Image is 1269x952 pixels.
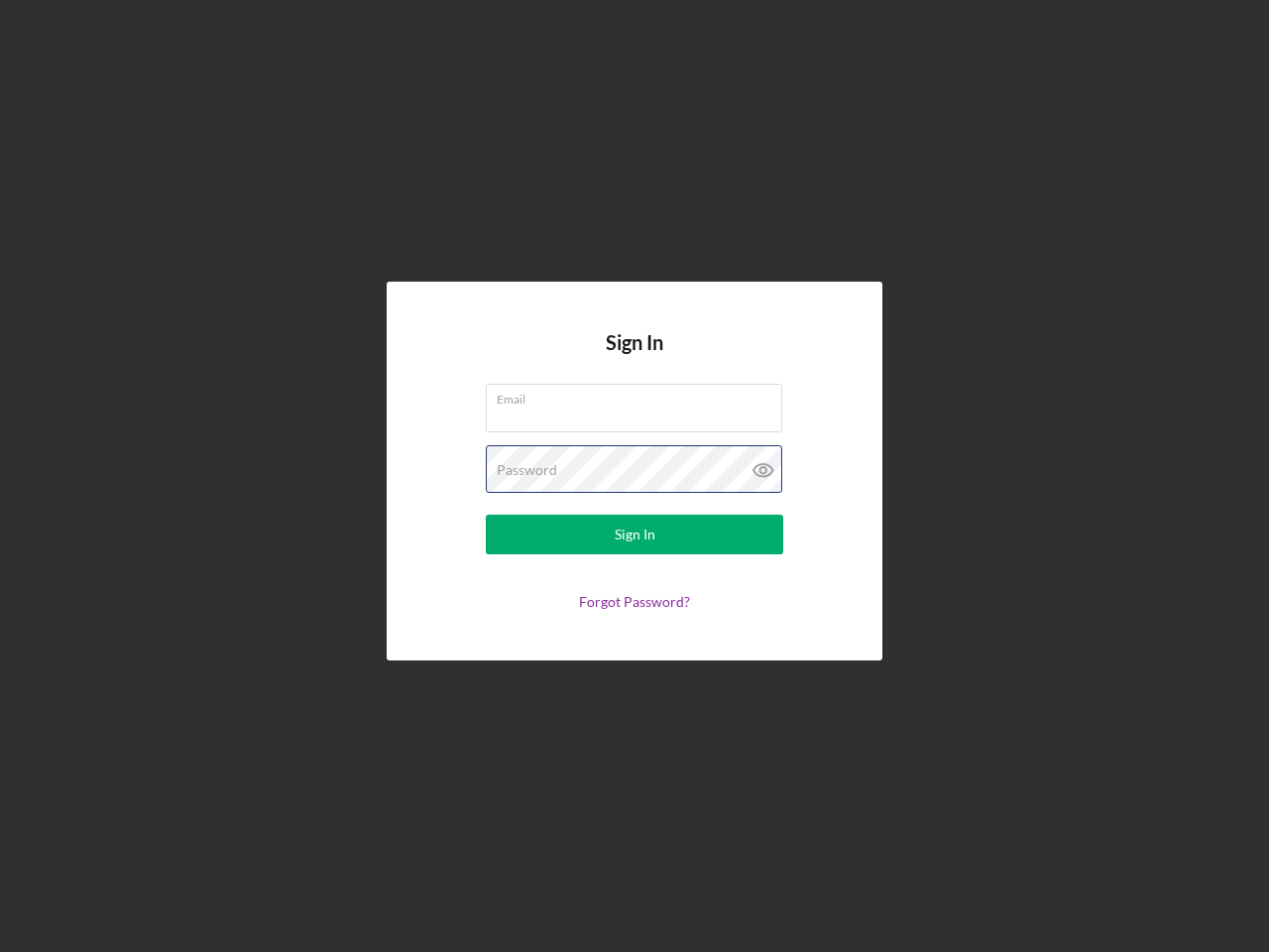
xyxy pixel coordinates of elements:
[497,385,782,407] label: Email
[579,593,690,610] a: Forgot Password?
[615,515,655,554] div: Sign In
[497,462,557,478] label: Password
[606,331,663,384] h4: Sign In
[486,515,783,554] button: Sign In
